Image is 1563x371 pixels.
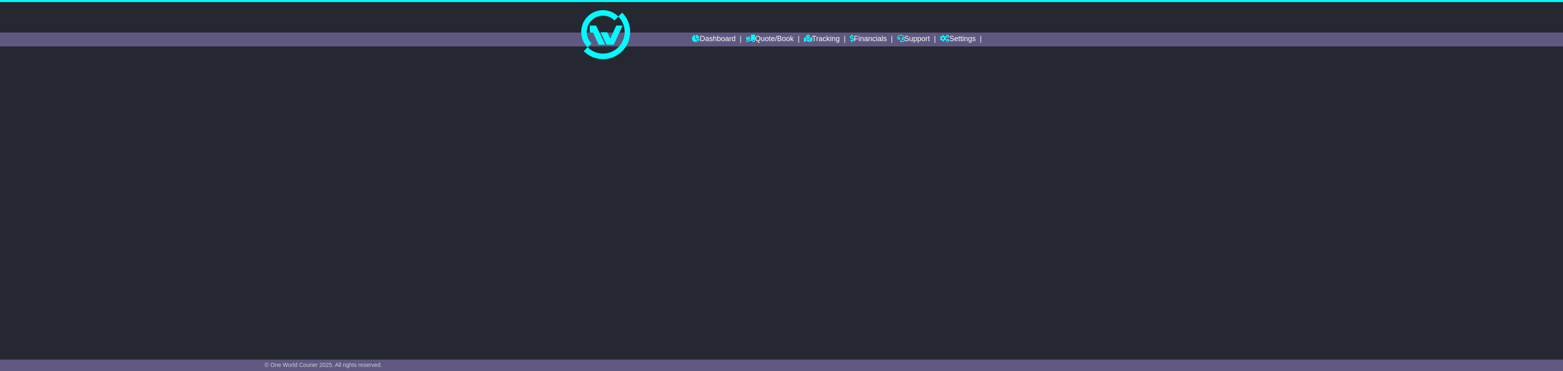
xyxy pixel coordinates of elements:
[897,33,930,46] a: Support
[265,362,382,368] span: © One World Courier 2025. All rights reserved.
[746,33,794,46] a: Quote/Book
[692,33,736,46] a: Dashboard
[804,33,840,46] a: Tracking
[940,33,976,46] a: Settings
[850,33,887,46] a: Financials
